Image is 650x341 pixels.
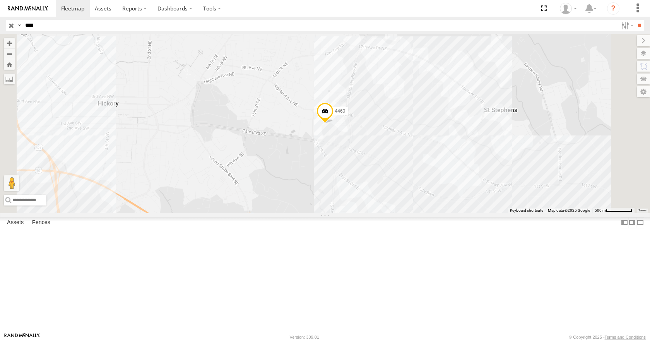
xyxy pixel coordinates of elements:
[605,335,646,339] a: Terms and Conditions
[628,217,636,228] label: Dock Summary Table to the Right
[290,335,319,339] div: Version: 309.01
[618,20,635,31] label: Search Filter Options
[637,86,650,97] label: Map Settings
[4,38,15,48] button: Zoom in
[4,333,40,341] a: Visit our Website
[510,208,543,213] button: Keyboard shortcuts
[638,209,647,212] a: Terms (opens in new tab)
[4,48,15,59] button: Zoom out
[4,175,19,191] button: Drag Pegman onto the map to open Street View
[595,208,606,212] span: 500 m
[3,218,27,228] label: Assets
[607,2,619,15] i: ?
[557,3,580,14] div: Todd Sigmon
[621,217,628,228] label: Dock Summary Table to the Left
[335,109,346,114] span: 4460
[4,59,15,70] button: Zoom Home
[28,218,54,228] label: Fences
[592,208,635,213] button: Map Scale: 500 m per 64 pixels
[4,74,15,84] label: Measure
[548,208,590,212] span: Map data ©2025 Google
[8,6,48,11] img: rand-logo.svg
[16,20,22,31] label: Search Query
[569,335,646,339] div: © Copyright 2025 -
[636,217,644,228] label: Hide Summary Table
